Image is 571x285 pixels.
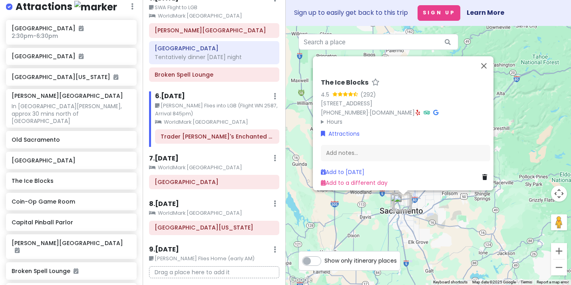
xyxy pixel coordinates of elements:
i: Added to itinerary [113,74,118,80]
i: Added to itinerary [79,26,84,31]
small: WorldMark [GEOGRAPHIC_DATA] [149,12,279,20]
a: Add to a different day [321,178,388,186]
h6: The Ice Blocks [321,79,368,87]
p: Drag a place here to add it [149,266,279,279]
small: WorldMark [GEOGRAPHIC_DATA] [155,118,279,126]
div: Iron Horse Tavern - R St. Sacramento [394,195,412,212]
img: marker [74,1,117,13]
h6: 9 . [DATE] [149,245,179,254]
div: Coin-Op Game Room [393,193,411,211]
button: Zoom in [551,243,567,259]
a: Add to [DATE] [321,168,364,176]
div: Holiday Inn Sacramento Downtown - Arena by IHG [392,192,410,210]
a: [DOMAIN_NAME] [370,109,415,117]
img: Google [288,275,314,285]
small: WorldMark [GEOGRAPHIC_DATA] [149,164,279,172]
i: Added to itinerary [15,247,20,253]
h6: [GEOGRAPHIC_DATA][US_STATE] [12,73,131,81]
div: The Shady Lady Saloon [394,195,411,212]
button: Keyboard shortcuts [433,279,468,285]
h6: The Ice Blocks [12,177,131,184]
small: SWA Flight to LGB [149,4,279,12]
small: WorldMark [GEOGRAPHIC_DATA] [149,209,279,217]
h6: Disneyland Park [155,178,274,186]
a: Learn More [467,8,504,17]
h6: [GEOGRAPHIC_DATA] [12,157,131,164]
h6: Disney California Adventure Park [155,224,274,231]
a: [STREET_ADDRESS] [321,99,372,107]
h6: Portillo's Buena Park [155,27,274,34]
h6: Coin-Op Game Room [12,198,131,205]
small: [PERSON_NAME] Flies Home (early AM) [149,255,279,263]
a: Open this area in Google Maps (opens a new window) [288,275,314,285]
i: Tripadvisor [424,110,430,115]
a: Delete place [482,173,490,182]
div: · · [321,79,490,126]
a: Star place [372,79,380,87]
small: [PERSON_NAME] Flies into LGB (Flight WN 2587, Arrival 845pm) [155,102,279,118]
h6: [GEOGRAPHIC_DATA] [12,25,131,32]
button: Close [474,56,493,75]
div: 4.5 [321,90,332,99]
div: The Ice Blocks [394,195,412,212]
button: Drag Pegman onto the map to open Street View [551,214,567,230]
summary: Hours [321,117,490,126]
button: Map camera controls [551,186,567,202]
h6: Capital Pinball Parlor [12,219,131,226]
div: Drake's: The Barn [390,194,408,212]
h6: Old Sacramento [12,136,131,143]
button: Sign Up [418,5,461,21]
span: Show only itinerary places [324,256,397,265]
span: 2:30pm - 6:30pm [12,32,58,40]
h6: [PERSON_NAME][GEOGRAPHIC_DATA] [12,92,123,99]
h6: 8 . [DATE] [149,200,179,208]
input: Search a place [298,34,458,50]
a: [PHONE_NUMBER] [321,109,368,117]
span: Map data ©2025 Google [472,280,516,284]
i: Added to itinerary [74,268,78,274]
div: (292) [360,90,376,99]
a: Terms [521,280,532,284]
h6: 6 . [DATE] [155,92,185,101]
h6: [GEOGRAPHIC_DATA] [12,53,131,60]
div: Mikuni [394,193,412,211]
i: Added to itinerary [79,53,84,59]
h6: 7 . [DATE] [149,154,179,163]
div: Add notes... [321,144,490,161]
h6: [PERSON_NAME][GEOGRAPHIC_DATA] [12,239,131,254]
h6: Broken Spell Lounge [155,71,274,78]
h4: Attractions [16,0,117,14]
div: In [GEOGRAPHIC_DATA][PERSON_NAME], approx 30 mins north of [GEOGRAPHIC_DATA] [12,103,131,125]
h6: Broken Spell Lounge [12,267,131,275]
i: Google Maps [433,110,438,115]
h6: Trader Sam's Enchanted Tiki Bar [161,133,274,140]
div: Tipsy Putt [393,193,410,210]
div: Tentatively dinner [DATE] night [155,53,274,61]
button: Zoom out [551,259,567,275]
a: Report a map error [537,280,569,284]
div: Joe's Crab Shack [392,193,409,210]
a: Attractions [321,129,360,138]
h6: Downtown Disney District [155,45,274,52]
